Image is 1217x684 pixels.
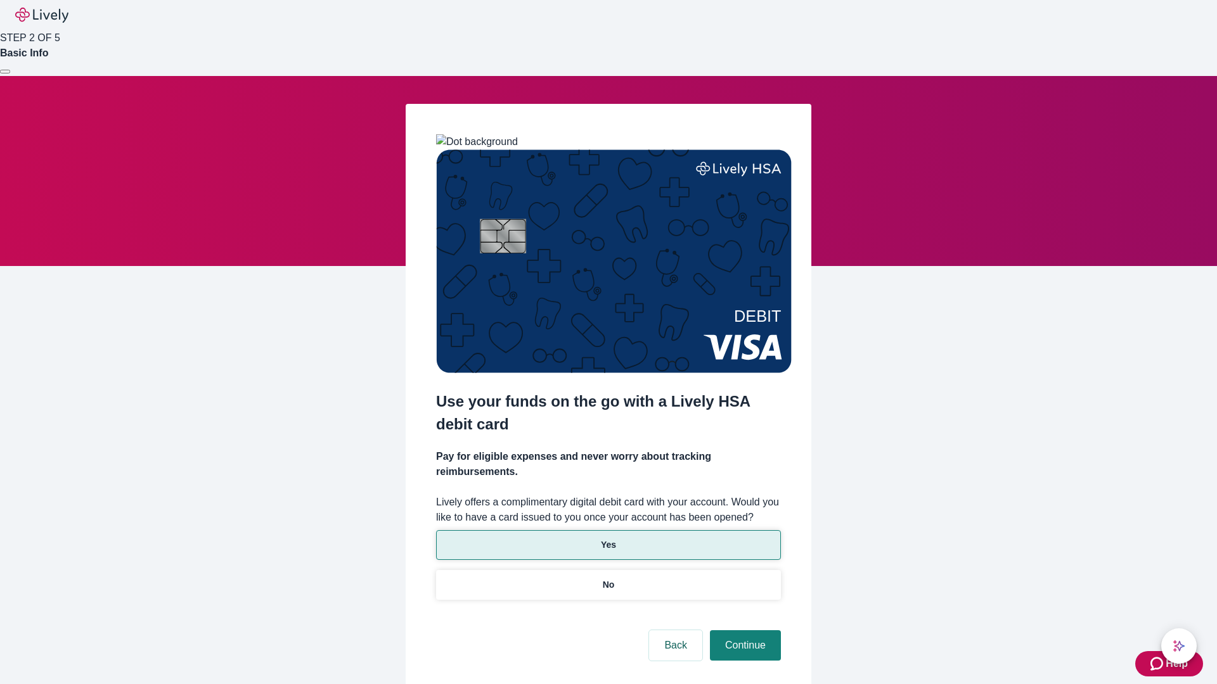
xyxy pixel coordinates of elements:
[601,538,616,552] p: Yes
[1173,640,1185,652] svg: Lively AI Assistant
[436,530,781,560] button: Yes
[436,390,781,436] h2: Use your funds on the go with a Lively HSA debit card
[603,578,615,592] p: No
[436,495,781,525] label: Lively offers a complimentary digital debit card with your account. Would you like to have a card...
[649,630,702,661] button: Back
[1135,651,1203,676] button: Zendesk support iconHelp
[436,449,781,479] h4: Pay for eligible expenses and never worry about tracking reimbursements.
[1161,628,1197,664] button: chat
[436,134,518,149] img: Dot background
[1166,656,1188,671] span: Help
[710,630,781,661] button: Continue
[15,8,68,23] img: Lively
[436,570,781,600] button: No
[436,149,792,373] img: Debit card
[1150,656,1166,671] svg: Zendesk support icon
